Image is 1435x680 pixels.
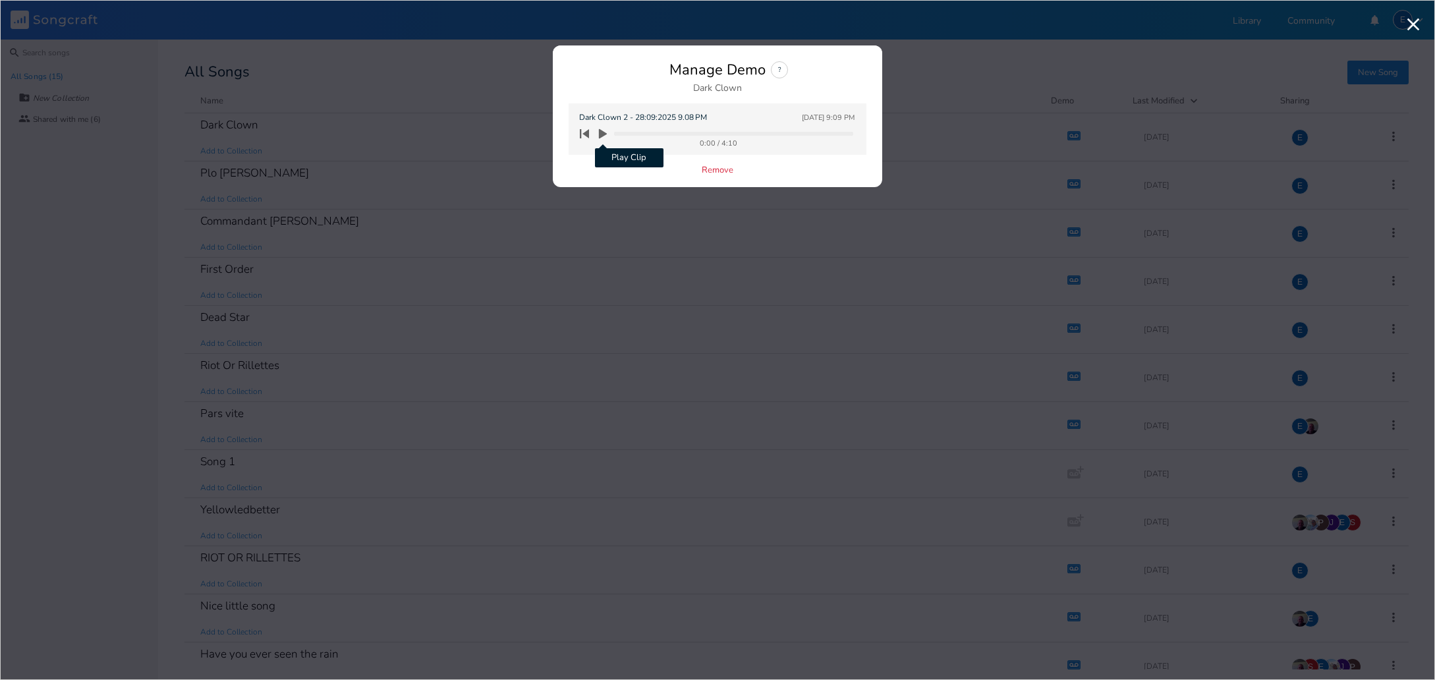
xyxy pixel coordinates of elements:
button: Play Clip [594,123,612,144]
button: Remove [702,165,733,177]
div: 0:00 / 4:10 [583,140,853,147]
div: ? [771,61,788,78]
div: Dark Clown [693,84,742,93]
div: [DATE] 9:09 PM [802,114,855,121]
span: Dark Clown 2 - 28:09:2025 9.08 PM [579,111,707,124]
div: Manage Demo [669,63,766,77]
